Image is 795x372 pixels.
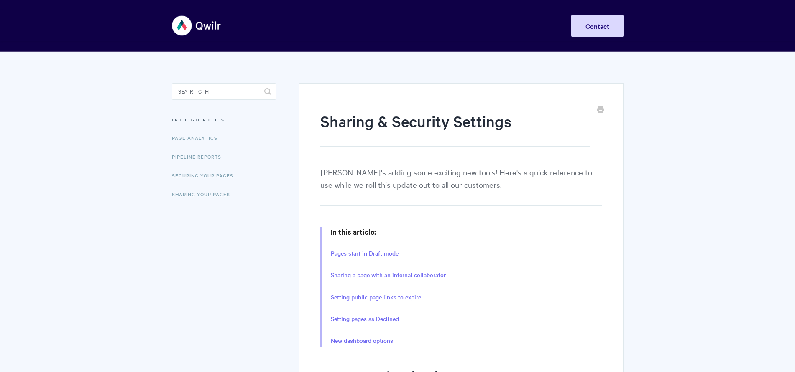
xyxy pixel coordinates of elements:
[331,314,399,324] a: Setting pages as Declined
[172,83,276,100] input: Search
[172,112,276,127] h3: Categories
[320,166,602,206] p: [PERSON_NAME]'s adding some exciting new tools! Here's a quick reference to use while we roll thi...
[330,227,376,237] strong: In this article:
[597,106,604,115] a: Print this Article
[172,186,236,202] a: Sharing Your Pages
[331,249,399,258] a: Pages start in Draft mode
[172,167,240,184] a: Securing Your Pages
[571,15,624,37] a: Contact
[172,129,224,146] a: Page Analytics
[331,293,421,302] a: Setting public page links to expire
[331,271,446,280] a: Sharing a page with an internal collaborator
[331,336,393,345] a: New dashboard options
[320,111,589,147] h1: Sharing & Security Settings
[172,148,228,165] a: Pipeline reports
[172,10,222,41] img: Qwilr Help Center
